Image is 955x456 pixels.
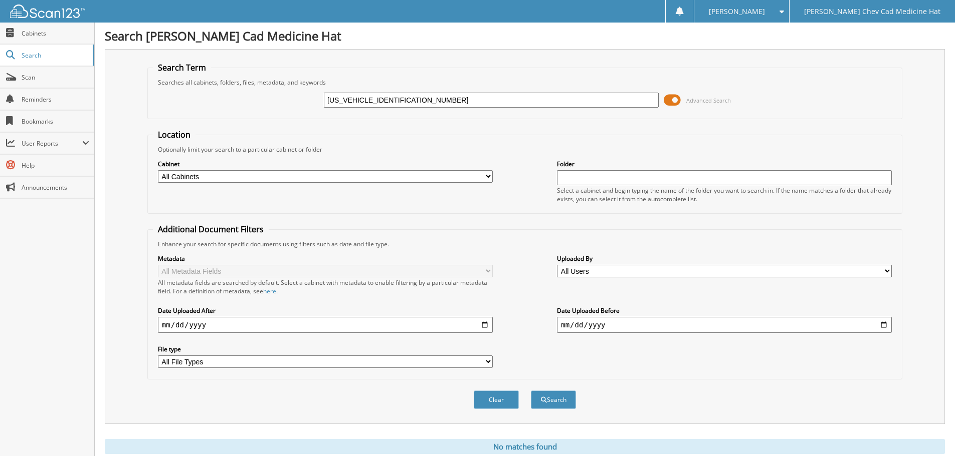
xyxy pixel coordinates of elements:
[158,306,493,315] label: Date Uploaded After
[22,139,82,148] span: User Reports
[22,51,88,60] span: Search
[557,186,892,203] div: Select a cabinet and begin typing the name of the folder you want to search in. If the name match...
[557,317,892,333] input: end
[263,287,276,295] a: here
[557,306,892,315] label: Date Uploaded Before
[153,224,269,235] legend: Additional Document Filters
[686,97,731,104] span: Advanced Search
[153,240,897,248] div: Enhance your search for specific documents using filters such as date and file type.
[158,160,493,168] label: Cabinet
[557,254,892,263] label: Uploaded By
[105,28,945,44] h1: Search [PERSON_NAME] Cad Medicine Hat
[153,62,211,73] legend: Search Term
[10,5,85,18] img: scan123-logo-white.svg
[22,73,89,82] span: Scan
[474,390,519,409] button: Clear
[153,129,196,140] legend: Location
[22,117,89,126] span: Bookmarks
[153,145,897,154] div: Optionally limit your search to a particular cabinet or folder
[158,317,493,333] input: start
[804,9,940,15] span: [PERSON_NAME] Chev Cad Medicine Hat
[22,183,89,192] span: Announcements
[22,95,89,104] span: Reminders
[153,78,897,87] div: Searches all cabinets, folders, files, metadata, and keywords
[158,278,493,295] div: All metadata fields are searched by default. Select a cabinet with metadata to enable filtering b...
[709,9,765,15] span: [PERSON_NAME]
[22,161,89,170] span: Help
[158,345,493,353] label: File type
[22,29,89,38] span: Cabinets
[105,439,945,454] div: No matches found
[557,160,892,168] label: Folder
[531,390,576,409] button: Search
[158,254,493,263] label: Metadata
